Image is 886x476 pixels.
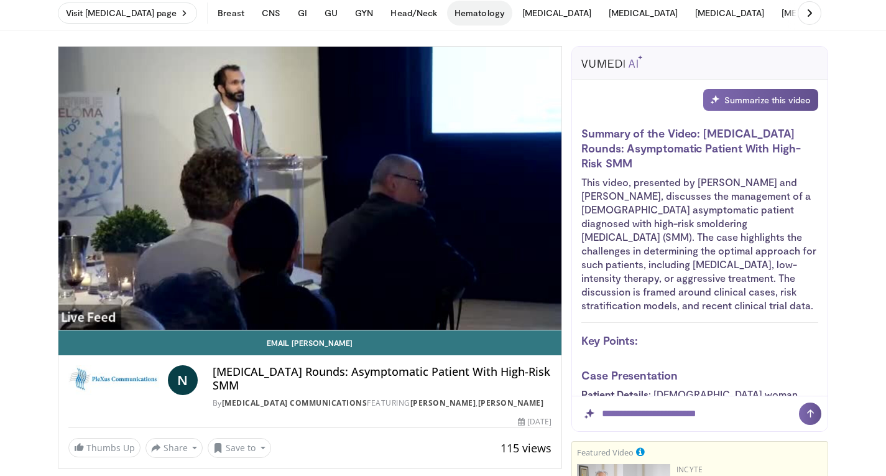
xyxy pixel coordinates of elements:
[581,368,677,382] strong: Case Presentation
[68,438,141,457] a: Thumbs Up
[478,398,544,408] a: [PERSON_NAME]
[68,365,163,395] img: PleXus Communications
[383,1,445,26] button: Head/Neck
[317,1,345,26] button: GU
[447,1,512,26] button: Hematology
[601,1,685,26] button: [MEDICAL_DATA]
[774,1,858,26] button: [MEDICAL_DATA]
[581,333,818,348] h3: Key Points:
[703,89,818,111] div: Summarize this video
[577,447,634,458] small: Featured Video
[688,1,772,26] button: [MEDICAL_DATA]
[676,464,703,475] a: Incyte
[168,365,198,395] a: N
[515,1,599,26] button: [MEDICAL_DATA]
[581,388,818,456] li: : [DEMOGRAPHIC_DATA] woman with elevated [MEDICAL_DATA], M-spike of 2.3 g/dL, free light chain ra...
[254,1,288,26] button: CNS
[222,398,367,408] a: [MEDICAL_DATA] Communications
[58,47,562,330] video-js: Video Player
[581,388,648,400] strong: Patient Details
[290,1,315,26] button: GI
[145,438,203,458] button: Share
[518,416,551,427] div: [DATE]
[213,365,551,392] h4: [MEDICAL_DATA] Rounds: Asymptomatic Patient With High-Risk SMM
[581,55,642,68] img: vumedi-ai-logo.svg
[58,2,198,24] a: Visit [MEDICAL_DATA] page
[348,1,381,26] button: GYN
[208,438,271,458] button: Save to
[572,396,828,431] input: Question for AI
[581,175,818,312] p: This video, presented by [PERSON_NAME] and [PERSON_NAME], discusses the management of a [DEMOGRAP...
[210,1,251,26] button: Breast
[581,126,818,170] h3: Summary of the Video: [MEDICAL_DATA] Rounds: Asymptomatic Patient With High-Risk SMM
[410,398,476,408] a: [PERSON_NAME]
[213,398,551,409] div: By FEATURING ,
[501,441,551,455] span: 115 views
[58,330,562,355] a: Email [PERSON_NAME]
